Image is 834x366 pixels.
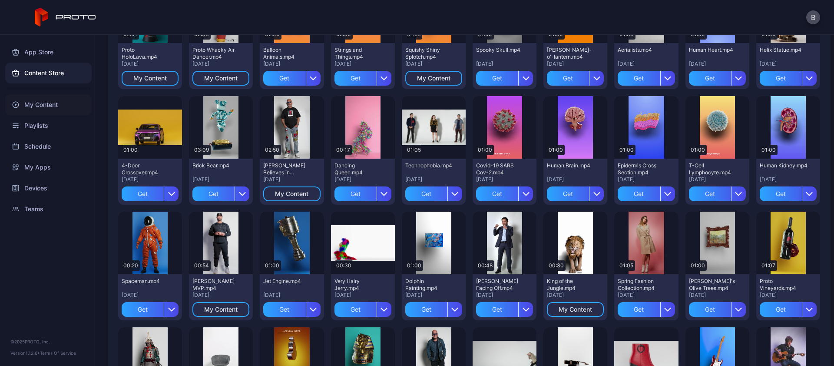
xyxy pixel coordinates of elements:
[417,75,450,82] div: My Content
[5,199,92,220] a: Teams
[547,278,595,292] div: King of the Jungle.mp4
[476,47,524,53] div: Spooky Skull.mp4
[334,60,391,67] div: [DATE]
[122,71,179,86] button: My Content
[618,60,675,67] div: [DATE]
[5,157,92,178] a: My Apps
[618,47,665,53] div: Aerialists.mp4
[760,47,808,53] div: Helix Statue.mp4
[559,306,592,313] div: My Content
[689,47,737,53] div: Human Heart.mp4
[405,176,462,183] div: [DATE]
[689,302,731,317] div: Get
[263,60,320,67] div: [DATE]
[476,176,533,183] div: [DATE]
[263,302,320,317] button: Get
[275,190,308,197] div: My Content
[618,278,665,292] div: Spring Fashion Collection.mp4
[547,47,595,60] div: Jack-o'-lantern.mp4
[618,302,675,317] button: Get
[334,71,391,86] button: Get
[476,186,518,201] div: Get
[405,278,453,292] div: Dolphin Painting.mp4
[476,278,524,292] div: Manny Pacquiao Facing Off.mp4
[192,47,240,60] div: Proto Whacky Air Dancer.mp4
[334,186,391,201] button: Get
[547,71,589,86] div: Get
[689,186,731,201] div: Get
[760,302,802,317] div: Get
[334,71,377,86] div: Get
[689,278,737,292] div: Van Gogh's Olive Trees.mp4
[476,302,533,317] button: Get
[192,162,240,169] div: Brick Bear.mp4
[263,71,320,86] button: Get
[263,47,311,60] div: Balloon Animals.mp4
[10,338,86,345] div: © 2025 PROTO, Inc.
[547,292,604,299] div: [DATE]
[204,306,238,313] div: My Content
[204,75,238,82] div: My Content
[122,47,169,60] div: Proto HoloLava.mp4
[760,278,808,292] div: Proto Vineyards.mp4
[263,292,320,299] div: [DATE]
[263,186,320,201] button: My Content
[618,162,665,176] div: Epidermis Cross Section.mp4
[405,60,462,67] div: [DATE]
[760,302,817,317] button: Get
[689,162,737,176] div: T-Cell Lymphocyte.mp4
[405,292,462,299] div: [DATE]
[40,350,76,356] a: Terms Of Service
[476,292,533,299] div: [DATE]
[122,162,169,176] div: 4-Door Crossover.mp4
[5,115,92,136] a: Playlists
[122,186,164,201] div: Get
[760,186,817,201] button: Get
[806,10,820,24] button: B
[547,176,604,183] div: [DATE]
[760,162,808,169] div: Human Kidney.mp4
[760,292,817,299] div: [DATE]
[760,71,802,86] div: Get
[133,75,167,82] div: My Content
[476,162,524,176] div: Covid-19 SARS Cov-2.mp4
[476,71,533,86] button: Get
[192,292,249,299] div: [DATE]
[263,176,320,183] div: [DATE]
[476,60,533,67] div: [DATE]
[618,71,675,86] button: Get
[263,162,311,176] div: Howie Mandel Believes in Proto.mp4
[405,302,447,317] div: Get
[547,186,604,201] button: Get
[122,176,179,183] div: [DATE]
[547,186,589,201] div: Get
[618,186,660,201] div: Get
[689,186,746,201] button: Get
[5,136,92,157] a: Schedule
[192,60,249,67] div: [DATE]
[5,42,92,63] a: App Store
[263,71,305,86] div: Get
[334,47,382,60] div: Strings and Things.mp4
[334,302,391,317] button: Get
[5,63,92,83] div: Content Store
[192,186,249,201] button: Get
[689,176,746,183] div: [DATE]
[405,186,462,201] button: Get
[405,162,453,169] div: Technophobia.mp4
[334,278,382,292] div: Very Hairy Jerry.mp4
[476,186,533,201] button: Get
[122,186,179,201] button: Get
[476,71,518,86] div: Get
[760,71,817,86] button: Get
[192,302,249,317] button: My Content
[689,292,746,299] div: [DATE]
[405,186,447,201] div: Get
[689,60,746,67] div: [DATE]
[689,71,746,86] button: Get
[405,302,462,317] button: Get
